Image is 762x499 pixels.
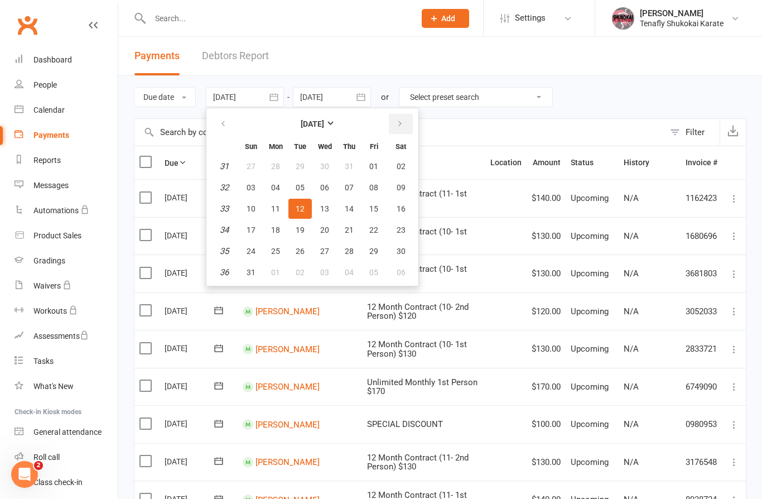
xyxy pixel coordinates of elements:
[320,204,329,213] span: 13
[255,419,320,429] a: [PERSON_NAME]
[15,324,118,349] a: Assessments
[681,217,722,255] td: 1680696
[313,262,336,282] button: 03
[33,357,54,366] div: Tasks
[15,73,118,98] a: People
[320,183,329,192] span: 06
[33,131,69,140] div: Payments
[387,199,415,219] button: 16
[313,156,336,176] button: 30
[362,156,385,176] button: 01
[165,189,216,206] div: [DATE]
[147,11,407,26] input: Search...
[686,126,705,139] div: Filter
[239,199,263,219] button: 10
[245,142,257,151] small: Sunday
[681,368,722,406] td: 6749090
[624,382,639,392] span: N/A
[247,183,255,192] span: 03
[681,179,722,217] td: 1162423
[369,268,378,277] span: 05
[220,204,229,214] em: 33
[34,461,43,470] span: 2
[301,119,324,128] strong: [DATE]
[165,453,216,470] div: [DATE]
[367,302,469,322] span: 12 Month Contract (10- 2nd Person) $120
[255,344,320,354] a: [PERSON_NAME]
[681,330,722,368] td: 2833721
[362,177,385,198] button: 08
[247,162,255,171] span: 27
[33,181,69,190] div: Messages
[288,177,312,198] button: 05
[313,199,336,219] button: 13
[296,247,305,256] span: 26
[33,256,65,265] div: Gradings
[624,457,639,467] span: N/A
[264,156,287,176] button: 28
[571,457,609,467] span: Upcoming
[566,146,618,179] th: Status
[397,225,406,234] span: 23
[571,268,609,279] span: Upcoming
[320,225,329,234] span: 20
[527,255,566,292] td: $130.00
[264,262,287,282] button: 01
[527,443,566,481] td: $130.00
[485,146,527,179] th: Location
[345,183,354,192] span: 07
[165,377,216,395] div: [DATE]
[640,18,724,28] div: Tenafly Shukokai Karate
[288,220,312,240] button: 19
[11,461,38,488] iframe: Intercom live chat
[345,162,354,171] span: 31
[264,220,287,240] button: 18
[165,264,216,281] div: [DATE]
[387,262,415,282] button: 06
[337,262,361,282] button: 04
[33,382,74,391] div: What's New
[571,344,609,354] span: Upcoming
[165,415,216,432] div: [DATE]
[134,119,664,146] input: Search by contact name or invoice number
[313,241,336,261] button: 27
[571,419,609,429] span: Upcoming
[165,339,216,357] div: [DATE]
[345,225,354,234] span: 21
[527,292,566,330] td: $120.00
[362,199,385,219] button: 15
[271,247,280,256] span: 25
[362,262,385,282] button: 05
[33,231,81,240] div: Product Sales
[370,142,378,151] small: Friday
[15,445,118,470] a: Roll call
[367,419,443,429] span: SPECIAL DISCOUNT
[387,156,415,176] button: 02
[571,231,609,241] span: Upcoming
[337,177,361,198] button: 07
[397,204,406,213] span: 16
[271,183,280,192] span: 04
[33,80,57,89] div: People
[202,37,269,75] a: Debtors Report
[396,142,406,151] small: Saturday
[15,470,118,495] a: Class kiosk mode
[681,146,722,179] th: Invoice #
[33,453,60,462] div: Roll call
[387,177,415,198] button: 09
[239,177,263,198] button: 03
[619,146,681,179] th: History
[271,204,280,213] span: 11
[337,156,361,176] button: 31
[134,37,180,75] button: Payments
[345,268,354,277] span: 04
[220,225,229,235] em: 34
[13,11,41,39] a: Clubworx
[255,382,320,392] a: [PERSON_NAME]
[15,123,118,148] a: Payments
[165,302,216,319] div: [DATE]
[15,349,118,374] a: Tasks
[367,377,478,397] span: Unlimited Monthly 1st Person $170
[15,47,118,73] a: Dashboard
[624,193,639,203] span: N/A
